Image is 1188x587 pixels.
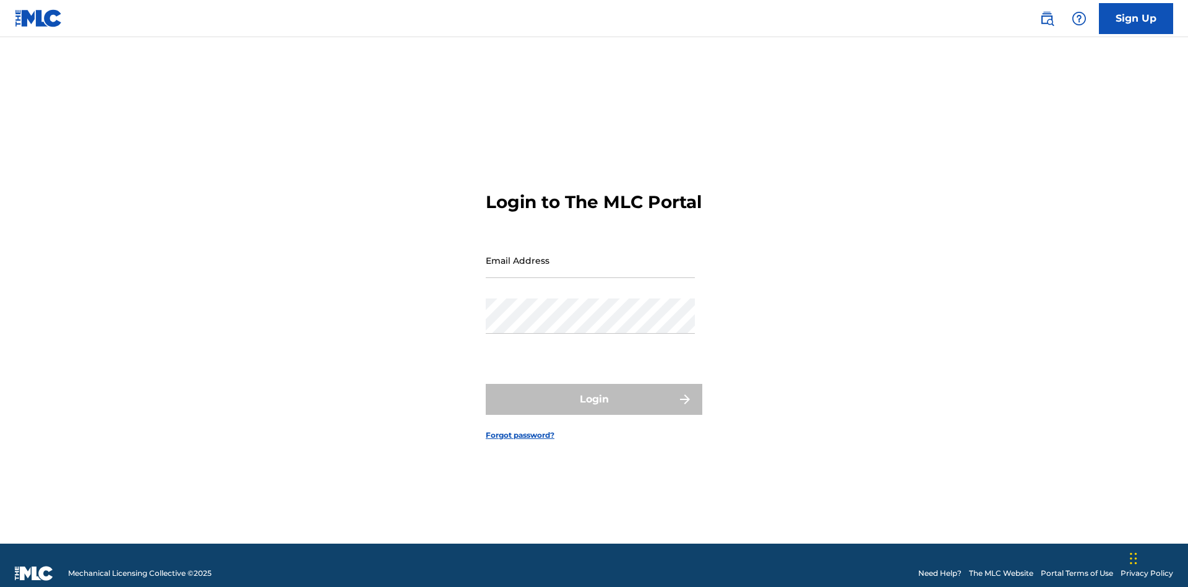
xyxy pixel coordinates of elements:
img: MLC Logo [15,9,62,27]
img: search [1039,11,1054,26]
a: Public Search [1035,6,1059,31]
h3: Login to The MLC Portal [486,191,702,213]
a: Sign Up [1099,3,1173,34]
a: Portal Terms of Use [1041,568,1113,579]
div: Help [1067,6,1091,31]
img: help [1072,11,1087,26]
div: Drag [1130,540,1137,577]
a: The MLC Website [969,568,1033,579]
img: logo [15,566,53,581]
a: Forgot password? [486,430,554,441]
a: Need Help? [918,568,962,579]
iframe: Chat Widget [1126,528,1188,587]
span: Mechanical Licensing Collective © 2025 [68,568,212,579]
a: Privacy Policy [1121,568,1173,579]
